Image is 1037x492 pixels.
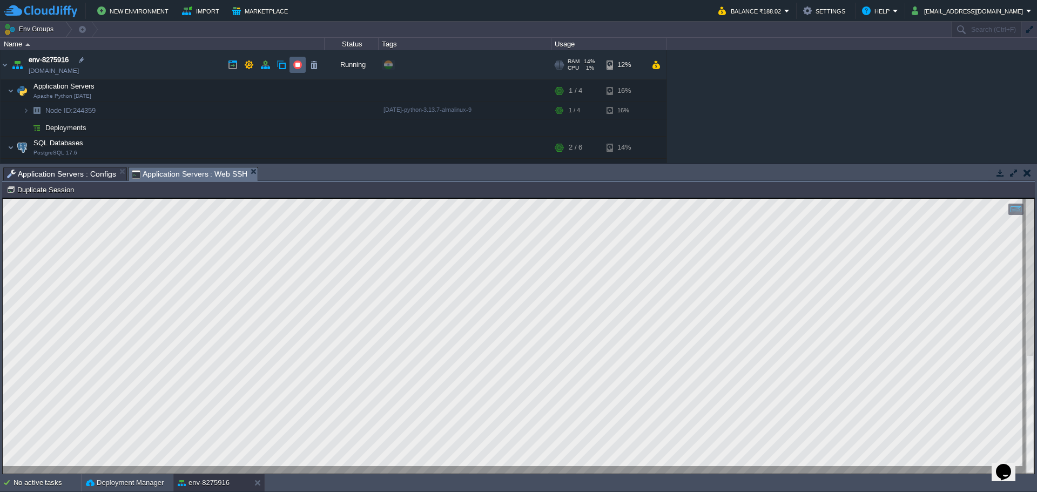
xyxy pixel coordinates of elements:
button: New Environment [97,4,172,17]
span: 14% [584,58,595,65]
button: Settings [803,4,849,17]
iframe: To enrich screen reader interactions, please activate Accessibility in Grammarly extension settings [3,198,1034,474]
span: CPU [568,65,579,71]
img: AMDAwAAAACH5BAEAAAAALAAAAAABAAEAAAICRAEAOw== [15,80,30,102]
img: AMDAwAAAACH5BAEAAAAALAAAAAABAAEAAAICRAEAOw== [8,137,14,158]
button: Deployment Manager [86,477,164,488]
img: AMDAwAAAACH5BAEAAAAALAAAAAABAAEAAAICRAEAOw== [1,50,9,79]
button: env-8275916 [178,477,230,488]
div: 16% [607,102,642,119]
div: Running [325,50,379,79]
div: 14% [607,159,642,176]
div: 1 / 4 [569,80,582,102]
div: 2 / 6 [569,159,580,176]
span: Node ID: [45,106,73,114]
div: 14% [607,137,642,158]
div: 1 / 4 [569,102,580,119]
button: Import [182,4,223,17]
span: SQL Databases [32,138,85,147]
button: Help [862,4,893,17]
div: Name [1,38,324,50]
span: Apache Python [DATE] [33,93,91,99]
img: AMDAwAAAACH5BAEAAAAALAAAAAABAAEAAAICRAEAOw== [29,159,44,176]
a: SQL DatabasesPostgreSQL 17.6 [32,139,85,147]
a: [DOMAIN_NAME] [29,65,79,76]
img: AMDAwAAAACH5BAEAAAAALAAAAAABAAEAAAICRAEAOw== [29,102,44,119]
div: 16% [607,80,642,102]
div: Usage [552,38,666,50]
span: Application Servers [32,82,96,91]
div: No active tasks [14,474,81,491]
a: Node ID:244360 [44,163,97,172]
img: AMDAwAAAACH5BAEAAAAALAAAAAABAAEAAAICRAEAOw== [23,159,29,176]
img: AMDAwAAAACH5BAEAAAAALAAAAAABAAEAAAICRAEAOw== [23,119,29,136]
button: Marketplace [232,4,291,17]
span: Application Servers : Web SSH [132,167,248,181]
a: Application ServersApache Python [DATE] [32,82,96,90]
img: AMDAwAAAACH5BAEAAAAALAAAAAABAAEAAAICRAEAOw== [10,50,25,79]
a: Node ID:244359 [44,106,97,115]
img: AMDAwAAAACH5BAEAAAAALAAAAAABAAEAAAICRAEAOw== [29,119,44,136]
button: Duplicate Session [6,185,77,194]
img: AMDAwAAAACH5BAEAAAAALAAAAAABAAEAAAICRAEAOw== [8,80,14,102]
div: 2 / 6 [569,137,582,158]
span: RAM [568,58,580,65]
span: [DATE]-python-3.13.7-almalinux-9 [383,106,472,113]
span: 1% [583,65,594,71]
div: 12% [607,50,642,79]
img: AMDAwAAAACH5BAEAAAAALAAAAAABAAEAAAICRAEAOw== [25,43,30,46]
iframe: chat widget [992,449,1026,481]
img: CloudJiffy [4,4,77,18]
a: env-8275916 [29,55,69,65]
a: Deployments [44,123,88,132]
img: AMDAwAAAACH5BAEAAAAALAAAAAABAAEAAAICRAEAOw== [15,137,30,158]
button: Env Groups [4,22,57,37]
div: Status [325,38,378,50]
span: Application Servers : Configs [7,167,116,180]
div: Tags [379,38,551,50]
span: 244359 [44,106,97,115]
span: PostgreSQL 17.6 [33,150,77,156]
img: AMDAwAAAACH5BAEAAAAALAAAAAABAAEAAAICRAEAOw== [23,102,29,119]
button: [EMAIL_ADDRESS][DOMAIN_NAME] [912,4,1026,17]
span: 244360 [44,163,97,172]
button: Balance ₹188.02 [718,4,784,17]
